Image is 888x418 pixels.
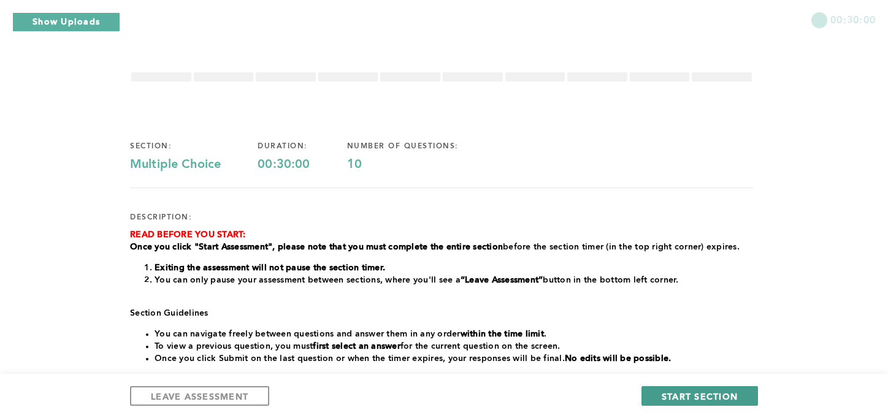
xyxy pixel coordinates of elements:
[258,158,346,172] div: 00:30:00
[155,330,461,338] span: You can navigate freely between questions and answer them in any order
[130,213,192,222] div: description:
[347,158,496,172] div: 10
[565,354,672,363] strong: No edits will be possible.
[130,243,503,251] strong: Once you click "Start Assessment", please note that you must complete the entire section
[641,386,758,406] button: START SECTION
[130,241,753,253] p: before the section timer (in the top right corner) expires.
[130,230,246,239] strong: READ BEFORE YOU START:
[258,142,346,151] div: duration:
[130,307,753,319] p: Section Guidelines
[130,158,258,172] div: Multiple Choice
[12,12,120,32] button: Show Uploads
[155,274,753,286] li: You can only pause your assessment between sections, where you'll see a button in the bottom left...
[155,354,565,363] span: Once you click Submit on the last question or when the timer expires, your responses will be final.
[151,390,248,402] span: LEAVE ASSESSMENT
[130,142,258,151] div: section:
[155,342,313,351] span: To view a previous question, you must
[544,330,546,338] span: .
[461,330,544,338] strong: within the time limit
[347,142,496,151] div: number of questions:
[830,12,876,26] span: 00:30:00
[662,390,738,402] span: START SECTION
[130,386,269,406] button: LEAVE ASSESSMENT
[313,342,400,351] strong: first select an answer
[461,276,543,284] strong: “Leave Assessment”
[400,342,561,351] span: for the current question on the screen.
[155,264,385,272] strong: Exiting the assessment will not pause the section timer.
